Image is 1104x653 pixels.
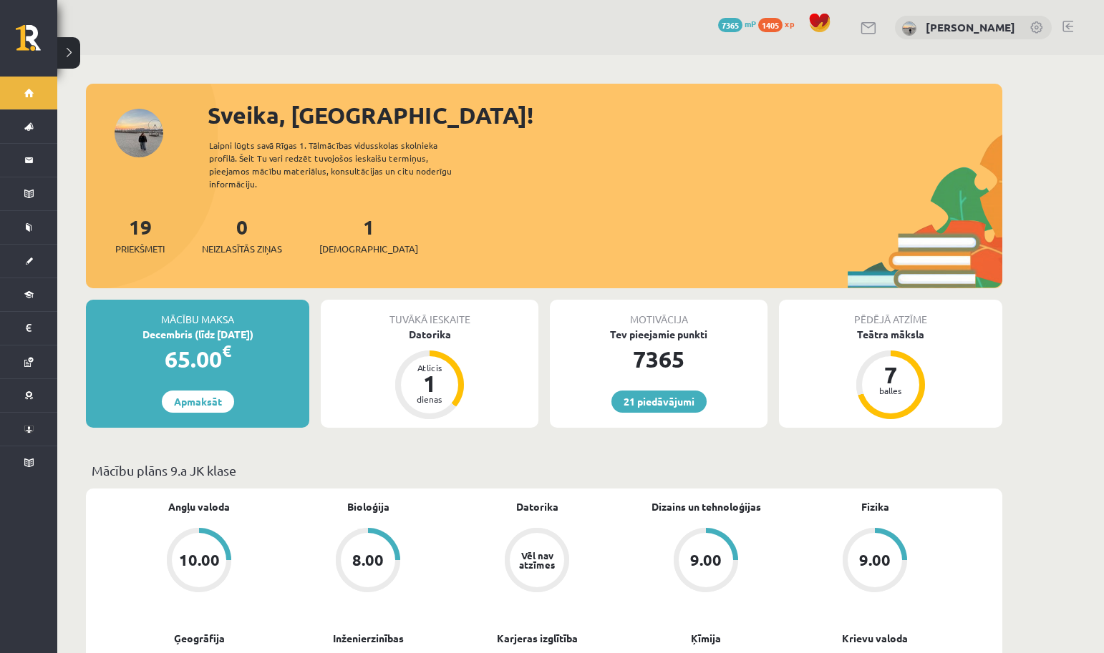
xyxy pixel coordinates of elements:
[408,395,451,403] div: dienas
[550,300,768,327] div: Motivācija
[333,631,404,646] a: Inženierzinības
[352,552,384,568] div: 8.00
[516,499,558,514] a: Datorika
[92,461,997,480] p: Mācību plāns 9.a JK klase
[691,631,721,646] a: Ķīmija
[621,528,790,595] a: 9.00
[926,20,1015,34] a: [PERSON_NAME]
[790,528,959,595] a: 9.00
[16,25,57,61] a: Rīgas 1. Tālmācības vidusskola
[115,528,284,595] a: 10.00
[86,327,309,342] div: Decembris (līdz [DATE])
[284,528,452,595] a: 8.00
[408,372,451,395] div: 1
[718,18,742,32] span: 7365
[690,552,722,568] div: 9.00
[452,528,621,595] a: Vēl nav atzīmes
[222,340,231,361] span: €
[550,327,768,342] div: Tev pieejamie punkti
[321,300,538,327] div: Tuvākā ieskaite
[785,18,794,29] span: xp
[779,300,1002,327] div: Pēdējā atzīme
[202,214,282,256] a: 0Neizlasītās ziņas
[517,551,557,569] div: Vēl nav atzīmes
[861,499,889,514] a: Fizika
[842,631,908,646] a: Krievu valoda
[321,327,538,421] a: Datorika Atlicis 1 dienas
[174,631,225,646] a: Ģeogrāfija
[86,300,309,327] div: Mācību maksa
[347,499,389,514] a: Bioloģija
[611,391,707,413] a: 21 piedāvājumi
[859,552,891,568] div: 9.00
[208,98,1002,132] div: Sveika, [GEOGRAPHIC_DATA]!
[652,499,761,514] a: Dizains un tehnoloģijas
[718,18,756,29] a: 7365 mP
[745,18,756,29] span: mP
[168,499,230,514] a: Angļu valoda
[321,327,538,342] div: Datorika
[86,342,309,376] div: 65.00
[869,363,912,386] div: 7
[115,242,165,256] span: Priekšmeti
[869,386,912,395] div: balles
[758,18,783,32] span: 1405
[319,214,418,256] a: 1[DEMOGRAPHIC_DATA]
[319,242,418,256] span: [DEMOGRAPHIC_DATA]
[779,327,1002,421] a: Teātra māksla 7 balles
[408,363,451,372] div: Atlicis
[779,327,1002,342] div: Teātra māksla
[115,214,165,256] a: 19Priekšmeti
[209,139,477,190] div: Laipni lūgts savā Rīgas 1. Tālmācības vidusskolas skolnieka profilā. Šeit Tu vari redzēt tuvojošo...
[179,552,220,568] div: 10.00
[202,242,282,256] span: Neizlasītās ziņas
[162,391,234,413] a: Apmaksāt
[497,631,578,646] a: Karjeras izglītība
[758,18,801,29] a: 1405 xp
[550,342,768,376] div: 7365
[902,21,916,36] img: Milana Belavina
